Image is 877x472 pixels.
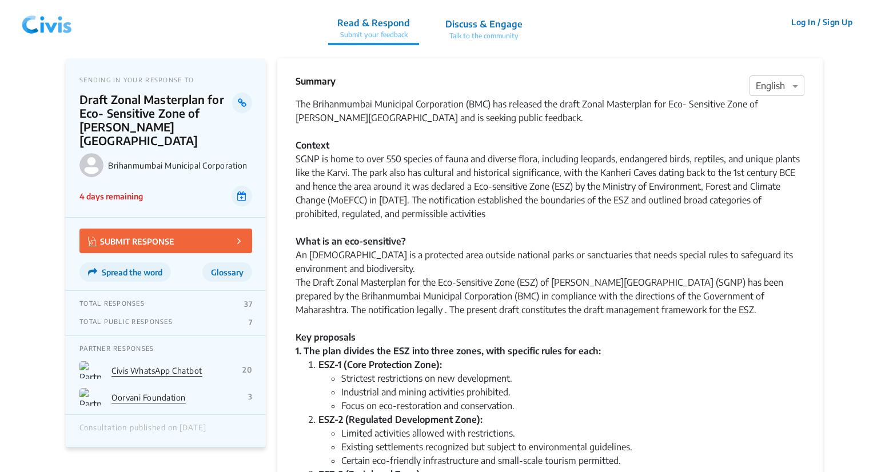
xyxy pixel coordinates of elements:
button: Spread the word [79,262,171,282]
strong: What is an eco-sensitive? [296,235,406,247]
p: TOTAL RESPONSES [79,299,145,309]
p: SUBMIT RESPONSE [88,234,174,247]
a: Oorvani Foundation [111,393,186,402]
p: 7 [249,318,252,327]
strong: Context [296,139,329,151]
p: PARTNER RESPONSES [79,345,252,352]
p: 37 [244,299,252,309]
p: TOTAL PUBLIC RESPONSES [79,318,173,327]
li: Certain eco-friendly infrastructure and small-scale tourism permitted. [341,454,804,467]
p: Draft Zonal Masterplan for Eco- Sensitive Zone of [PERSON_NAME][GEOGRAPHIC_DATA] [79,93,232,147]
span: Glossary [211,267,244,277]
p: 4 days remaining [79,190,143,202]
div: SGNP is home to over 550 species of fauna and diverse flora, including leopards, endangered birds... [296,152,804,358]
img: Brihanmumbai Municipal Corporation logo [79,153,103,177]
strong: ESZ-2 (Regulated Development Zone): [318,414,483,425]
p: 3 [248,392,252,401]
p: SENDING IN YOUR RESPONSE TO [79,76,252,83]
strong: ESZ-1 (Core Protection Zone): [318,359,442,370]
p: Brihanmumbai Municipal Corporation [108,161,252,170]
li: Industrial and mining activities prohibited. [341,385,804,399]
p: Talk to the community [445,31,523,41]
img: navlogo.png [17,5,77,39]
p: Read & Respond [337,16,410,30]
span: Spread the word [102,267,162,277]
button: SUBMIT RESPONSE [79,229,252,253]
li: Strictest restrictions on new development. [341,371,804,385]
p: 20 [242,365,252,374]
button: Glossary [202,262,252,282]
p: Summary [296,74,336,88]
p: Submit your feedback [337,30,410,40]
img: Vector.jpg [88,237,97,246]
button: Log In / Sign Up [784,13,860,31]
li: Focus on eco-restoration and conservation. [341,399,804,413]
strong: Key proposals 1. The plan divides the ESZ into three zones, with specific rules for each: [296,331,601,357]
li: Limited activities allowed with restrictions. [341,426,804,440]
div: Consultation published on [DATE] [79,423,206,438]
img: Partner Logo [79,361,102,379]
p: Discuss & Engage [445,17,523,31]
a: Civis WhatsApp Chatbot [111,366,202,375]
li: Existing settlements recognized but subject to environmental guidelines. [341,440,804,454]
div: The Brihanmumbai Municipal Corporation (BMC) has released the draft Zonal Masterplan for Eco- Sen... [296,97,804,152]
img: Partner Logo [79,388,102,406]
